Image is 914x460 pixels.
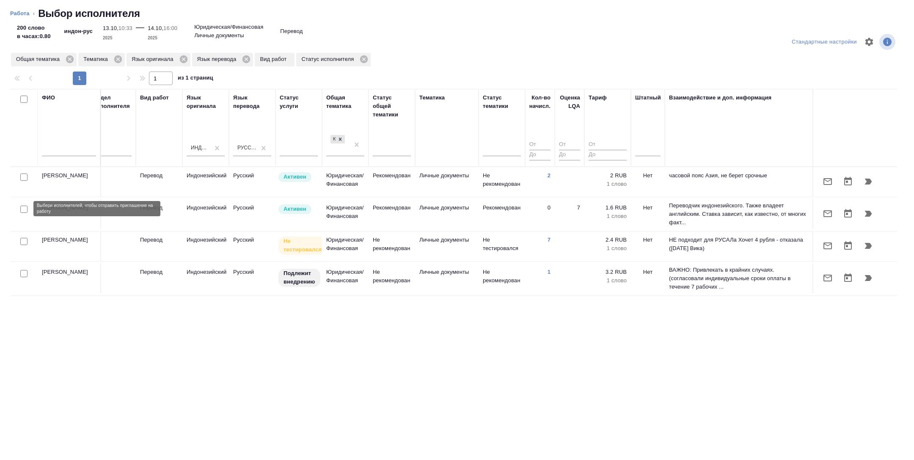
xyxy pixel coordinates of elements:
[163,25,177,31] p: 16:00
[838,204,858,224] button: Открыть календарь загрузки
[838,268,858,288] button: Открыть календарь загрузки
[559,150,580,160] input: До
[229,199,275,229] td: Русский
[631,199,665,229] td: Нет
[10,10,30,17] a: Работа
[838,236,858,256] button: Открыть календарь загрузки
[322,199,369,229] td: Юридическая/Финансовая
[838,171,858,192] button: Открыть календарь загрузки
[559,94,580,110] div: Оценка LQA
[11,53,77,66] div: Общая тематика
[33,9,35,18] li: ‹
[589,140,627,150] input: От
[42,94,55,102] div: ФИО
[548,269,551,275] a: 1
[229,231,275,261] td: Русский
[20,238,28,245] input: Выбери исполнителей, чтобы отправить приглашение на работу
[326,94,364,110] div: Общая тематика
[559,140,580,150] input: От
[858,268,878,288] button: Продолжить
[589,180,627,188] p: 1 слово
[419,94,445,102] div: Тематика
[589,268,627,276] p: 3.2 RUB
[140,94,169,102] div: Вид работ
[284,173,306,181] p: Активен
[284,237,322,254] p: Не тестировался
[233,94,271,110] div: Язык перевода
[529,94,551,110] div: Кол-во начисл.
[669,236,809,253] p: НЕ подходит для РУСАЛа Хочет 4 рубля - отказала ([DATE] Вика)
[322,264,369,293] td: Юридическая/Финансовая
[589,204,627,212] p: 1.6 RUB
[127,53,190,66] div: Язык оригинала
[182,231,229,261] td: Индонезийский
[194,23,263,31] p: Юридическая/Финансовая
[525,199,555,229] td: 0
[280,94,318,110] div: Статус услуги
[187,94,225,110] div: Язык оригинала
[858,204,878,224] button: Продолжить
[301,55,357,63] p: Статус исполнителя
[369,231,415,261] td: Не рекомендован
[229,264,275,293] td: Русский
[373,94,411,119] div: Статус общей тематики
[322,167,369,197] td: Юридическая/Финансовая
[38,264,101,293] td: [PERSON_NAME]
[479,231,525,261] td: Не тестировался
[669,94,771,102] div: Взаимодействие и доп. информация
[669,201,809,227] p: Переводчик индонезийского. Также владеет английским. Ставка зависит, как известно, от многих факт...
[78,53,125,66] div: Тематика
[858,171,878,192] button: Продолжить
[83,55,111,63] p: Тематика
[635,94,661,102] div: Штатный
[858,236,878,256] button: Продолжить
[818,171,838,192] button: Отправить предложение о работе
[548,237,551,243] a: 7
[17,24,51,32] p: 200 слово
[136,20,144,42] div: —
[132,55,176,63] p: Язык оригинала
[631,231,665,261] td: Нет
[419,204,474,212] p: Личные документы
[818,204,838,224] button: Отправить предложение о работе
[284,269,315,286] p: Подлежит внедрению
[20,270,28,277] input: Выбери исполнителей, чтобы отправить приглашение на работу
[589,171,627,180] p: 2 RUB
[330,134,346,145] div: Юридическая/Финансовая
[260,55,289,63] p: Вид работ
[589,212,627,220] p: 1 слово
[237,144,257,151] div: Русский
[182,264,229,293] td: Индонезийский
[529,140,551,150] input: От
[818,236,838,256] button: Отправить предложение о работе
[284,205,306,213] p: Активен
[38,167,101,197] td: [PERSON_NAME]
[548,172,551,179] a: 2
[191,144,210,151] div: Индонезийский
[229,167,275,197] td: Русский
[369,199,415,229] td: Рекомендован
[140,236,178,244] p: Перевод
[483,94,521,110] div: Статус тематики
[859,32,879,52] span: Настроить таблицу
[818,268,838,288] button: Отправить предложение о работе
[790,36,859,49] div: split button
[479,199,525,229] td: Рекомендован
[369,167,415,197] td: Рекомендован
[38,231,101,261] td: [PERSON_NAME]
[140,268,178,276] p: Перевод
[197,55,240,63] p: Язык перевода
[10,7,904,20] nav: breadcrumb
[16,55,63,63] p: Общая тематика
[529,150,551,160] input: До
[140,171,178,180] p: Перевод
[419,171,474,180] p: Личные документы
[589,276,627,285] p: 1 слово
[555,199,584,229] td: 7
[182,199,229,229] td: Индонезийский
[178,73,213,85] span: из 1 страниц
[589,150,627,160] input: До
[322,231,369,261] td: Юридическая/Финансовая
[20,174,28,181] input: Выбери исполнителей, чтобы отправить приглашение на работу
[148,25,163,31] p: 14.10,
